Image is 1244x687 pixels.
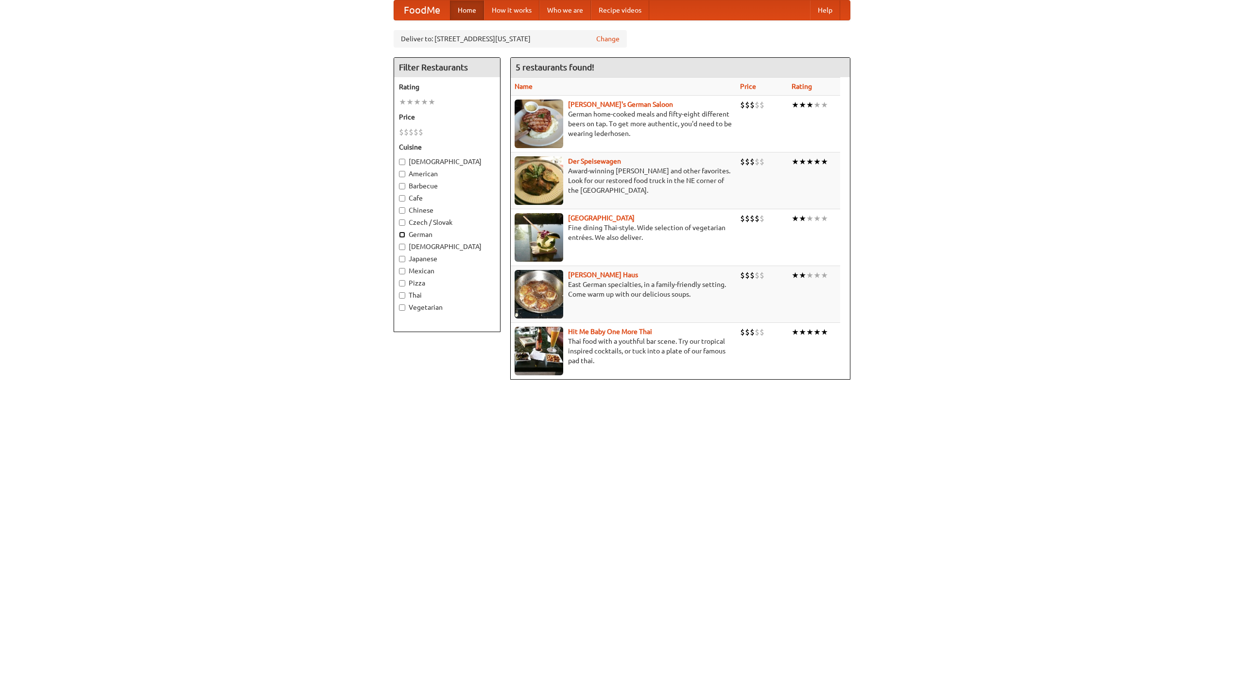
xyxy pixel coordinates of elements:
a: Who we are [539,0,591,20]
b: [PERSON_NAME]'s German Saloon [568,101,673,108]
li: $ [750,156,755,167]
label: Mexican [399,266,495,276]
li: $ [760,100,764,110]
li: ★ [399,97,406,107]
a: Rating [792,83,812,90]
a: Change [596,34,620,44]
li: ★ [414,97,421,107]
li: ★ [799,100,806,110]
input: Japanese [399,256,405,262]
img: esthers.jpg [515,100,563,148]
input: [DEMOGRAPHIC_DATA] [399,244,405,250]
li: ★ [421,97,428,107]
a: Der Speisewagen [568,157,621,165]
label: German [399,230,495,239]
li: $ [745,156,750,167]
li: ★ [821,156,828,167]
input: German [399,232,405,238]
li: ★ [792,156,799,167]
li: ★ [806,213,813,224]
li: $ [755,100,760,110]
li: ★ [813,100,821,110]
li: $ [760,213,764,224]
a: [PERSON_NAME] Haus [568,271,638,279]
li: ★ [792,270,799,281]
li: ★ [792,327,799,337]
a: FoodMe [394,0,450,20]
label: American [399,169,495,179]
label: Czech / Slovak [399,218,495,227]
li: ★ [806,100,813,110]
li: $ [745,100,750,110]
li: $ [740,100,745,110]
input: Barbecue [399,183,405,189]
li: ★ [799,327,806,337]
label: Pizza [399,278,495,288]
li: ★ [821,100,828,110]
a: Price [740,83,756,90]
input: Mexican [399,268,405,274]
li: ★ [806,156,813,167]
ng-pluralize: 5 restaurants found! [516,63,594,72]
li: ★ [799,270,806,281]
li: $ [755,327,760,337]
h4: Filter Restaurants [394,58,500,77]
li: ★ [792,213,799,224]
a: Help [810,0,840,20]
input: Thai [399,292,405,299]
li: $ [750,213,755,224]
p: East German specialties, in a family-friendly setting. Come warm up with our delicious soups. [515,280,732,299]
label: [DEMOGRAPHIC_DATA] [399,157,495,167]
li: $ [740,213,745,224]
li: ★ [792,100,799,110]
li: ★ [813,156,821,167]
label: [DEMOGRAPHIC_DATA] [399,242,495,251]
img: kohlhaus.jpg [515,270,563,318]
a: Hit Me Baby One More Thai [568,328,652,335]
li: $ [745,213,750,224]
label: Cafe [399,193,495,203]
li: ★ [428,97,435,107]
input: Vegetarian [399,304,405,311]
input: Cafe [399,195,405,201]
a: Recipe videos [591,0,649,20]
label: Chinese [399,205,495,215]
input: Chinese [399,207,405,214]
li: ★ [799,156,806,167]
h5: Price [399,112,495,122]
h5: Rating [399,82,495,92]
li: $ [755,213,760,224]
a: Name [515,83,533,90]
a: Home [450,0,484,20]
p: German home-cooked meals and fifty-eight different beers on tap. To get more authentic, you'd nee... [515,109,732,138]
li: $ [418,127,423,137]
li: $ [760,270,764,281]
li: ★ [813,270,821,281]
h5: Cuisine [399,142,495,152]
li: $ [740,270,745,281]
li: ★ [806,327,813,337]
label: Japanese [399,254,495,264]
img: satay.jpg [515,213,563,262]
li: $ [755,156,760,167]
li: $ [750,100,755,110]
li: $ [760,156,764,167]
li: $ [740,327,745,337]
img: babythai.jpg [515,327,563,375]
li: $ [750,327,755,337]
li: ★ [799,213,806,224]
li: ★ [813,213,821,224]
a: [GEOGRAPHIC_DATA] [568,214,635,222]
label: Thai [399,290,495,300]
li: ★ [821,213,828,224]
li: $ [399,127,404,137]
li: $ [745,327,750,337]
input: American [399,171,405,177]
p: Award-winning [PERSON_NAME] and other favorites. Look for our restored food truck in the NE corne... [515,166,732,195]
li: $ [750,270,755,281]
input: Pizza [399,280,405,286]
